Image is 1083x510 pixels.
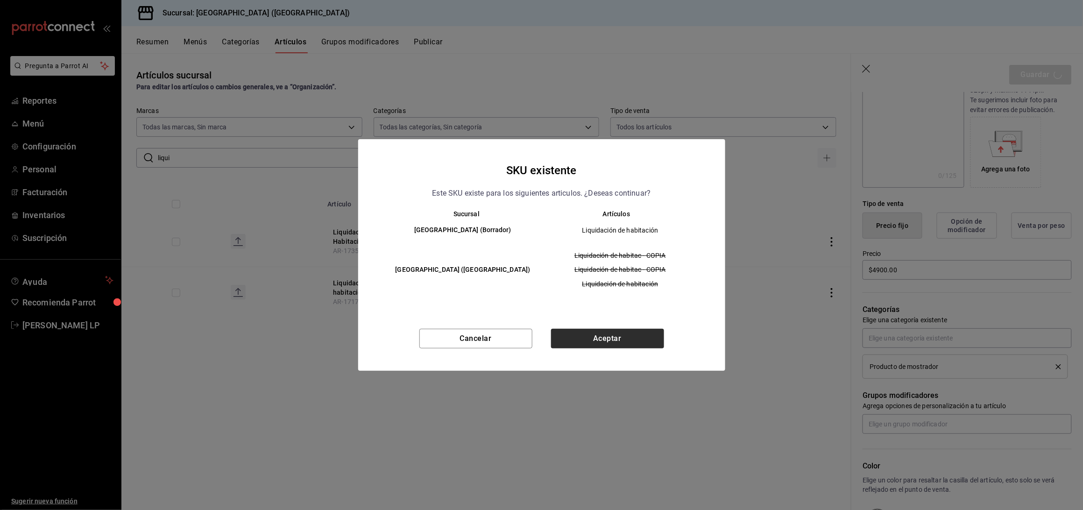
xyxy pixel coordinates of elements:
h4: SKU existente [506,162,577,179]
h6: [GEOGRAPHIC_DATA] ([GEOGRAPHIC_DATA]) [392,265,534,275]
button: Aceptar [551,329,664,348]
span: Liquidación de habitación [550,226,691,235]
span: Liquidación de habitac - COPIA [550,265,691,274]
span: Liquidación de habitación [550,279,691,289]
p: Este SKU existe para los siguientes articulos. ¿Deseas continuar? [432,187,651,199]
button: Cancelar [419,329,532,348]
span: Liquidación de habitac - COPIA [550,251,691,260]
th: Artículos [542,210,707,218]
th: Sucursal [377,210,542,218]
h6: [GEOGRAPHIC_DATA] (Borrador) [392,225,534,235]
